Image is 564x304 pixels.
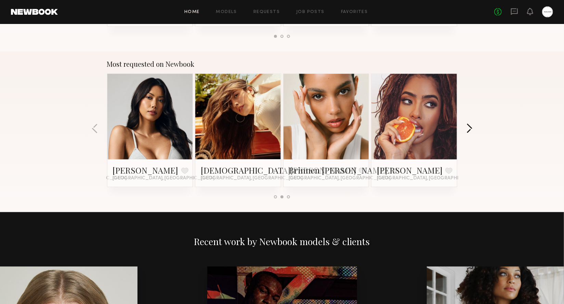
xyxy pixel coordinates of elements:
span: [GEOGRAPHIC_DATA], [GEOGRAPHIC_DATA] [201,176,303,181]
a: Favorites [341,10,368,14]
a: Home [184,10,200,14]
a: [PERSON_NAME] [113,165,179,176]
span: [GEOGRAPHIC_DATA], [GEOGRAPHIC_DATA] [113,176,215,181]
a: [DEMOGRAPHIC_DATA][PERSON_NAME] [201,165,356,176]
span: [GEOGRAPHIC_DATA], [GEOGRAPHIC_DATA] [289,176,391,181]
a: Brinnen [PERSON_NAME] [289,165,388,176]
a: Requests [253,10,280,14]
div: Most requested on Newbook [107,60,457,68]
a: Models [216,10,237,14]
span: [GEOGRAPHIC_DATA], [GEOGRAPHIC_DATA] [377,176,479,181]
a: [PERSON_NAME] [377,165,443,176]
a: Job Posts [296,10,325,14]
